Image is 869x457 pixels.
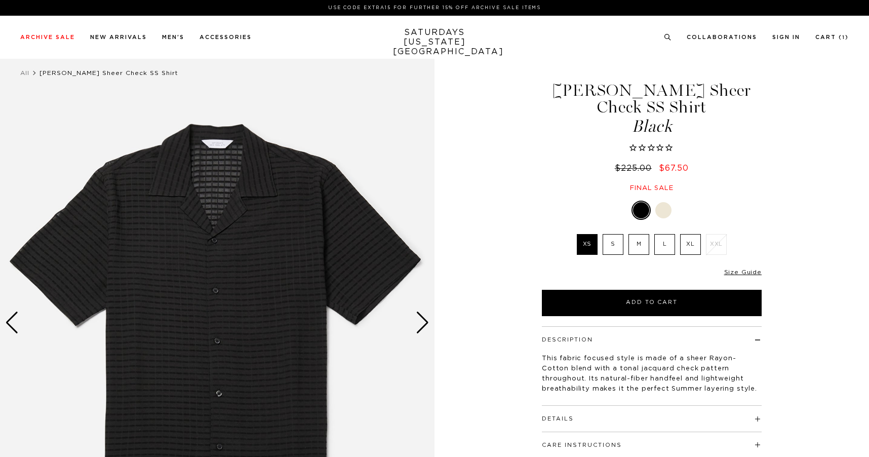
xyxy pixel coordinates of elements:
a: Accessories [200,34,252,40]
button: Details [542,416,574,422]
label: XL [680,234,701,255]
label: L [654,234,675,255]
div: Final sale [540,184,763,193]
small: 1 [842,35,845,40]
span: [PERSON_NAME] Sheer Check SS Shirt [39,70,178,76]
del: $225.00 [615,164,656,172]
label: S [603,234,623,255]
label: XS [577,234,598,255]
a: Archive Sale [20,34,75,40]
a: Men's [162,34,184,40]
h1: [PERSON_NAME] Sheer Check SS Shirt [540,82,763,135]
a: All [20,70,29,76]
button: Description [542,337,593,342]
a: Cart (1) [815,34,849,40]
a: Sign In [772,34,800,40]
p: This fabric focused style is made of a sheer Rayon-Cotton blend with a tonal jacquard check patte... [542,354,762,394]
button: Care Instructions [542,442,622,448]
span: Black [540,118,763,135]
a: Size Guide [724,269,762,275]
div: Previous slide [5,312,19,334]
a: Collaborations [687,34,757,40]
span: $67.50 [659,164,689,172]
a: New Arrivals [90,34,147,40]
button: Add to Cart [542,290,762,316]
div: Next slide [416,312,429,334]
a: SATURDAYS[US_STATE][GEOGRAPHIC_DATA] [393,28,477,57]
p: Use Code EXTRA15 for Further 15% Off Archive Sale Items [24,4,845,12]
label: M [628,234,649,255]
span: Rated 0.0 out of 5 stars 0 reviews [540,143,763,154]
